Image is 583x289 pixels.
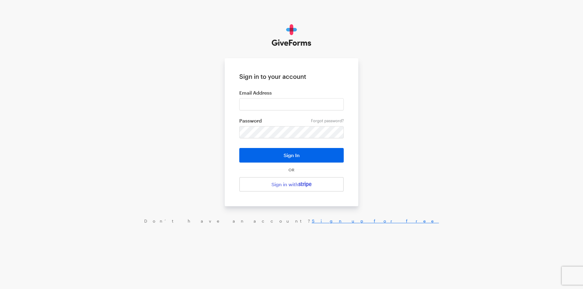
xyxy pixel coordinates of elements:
div: Don’t have an account? [6,218,577,224]
a: Forgot password? [311,118,344,123]
button: Sign In [239,148,344,163]
label: Email Address [239,90,344,96]
label: Password [239,118,344,124]
span: OR [287,167,296,172]
h1: Sign in to your account [239,73,344,80]
a: Sign in with [239,177,344,192]
a: Sign up for free [312,218,439,223]
img: GiveForms [272,24,312,46]
img: stripe-07469f1003232ad58a8838275b02f7af1ac9ba95304e10fa954b414cd571f63b.svg [298,182,312,187]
